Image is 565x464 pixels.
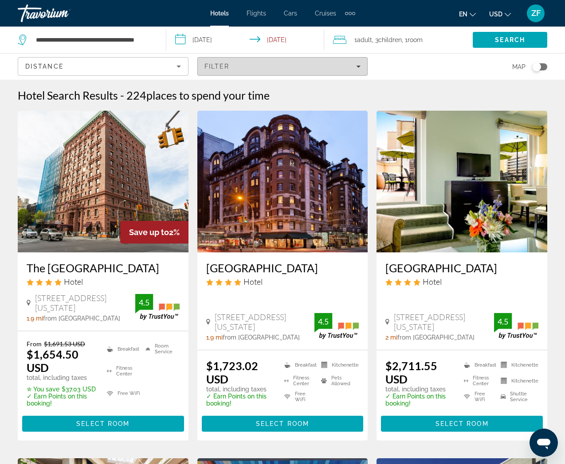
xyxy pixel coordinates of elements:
img: Hotel Beacon [377,111,547,252]
span: Adult [357,36,372,43]
a: Cruises [315,10,336,17]
span: ZF [531,9,541,18]
img: TrustYou guest rating badge [494,313,538,339]
p: total, including taxes [385,386,453,393]
img: TrustYou guest rating badge [314,313,359,339]
p: ✓ Earn Points on this booking! [27,393,96,407]
h2: 224 [126,89,270,102]
button: Select Room [202,416,364,432]
li: Fitness Center [280,375,317,387]
li: Free WiFi [280,391,317,402]
div: 4.5 [494,316,512,327]
h1: Hotel Search Results [18,89,118,102]
button: Select check in and out date [166,27,324,53]
span: 1.9 mi [206,334,223,341]
li: Breakfast [459,359,496,371]
li: Kitchenette [496,375,538,387]
span: Select Room [256,420,309,427]
span: from [GEOGRAPHIC_DATA] [397,334,475,341]
span: 1.9 mi [27,315,43,322]
li: Kitchenette [496,359,538,371]
span: Select Room [436,420,489,427]
div: 4.5 [135,297,153,308]
li: Fitness Center [459,375,496,387]
li: Pets Allowed [317,375,359,387]
span: [STREET_ADDRESS][US_STATE] [394,312,494,332]
button: Toggle map [526,63,547,71]
div: 4 star Hotel [206,277,359,286]
span: from [GEOGRAPHIC_DATA] [223,334,300,341]
div: 4.5 [314,316,332,327]
span: From [27,340,42,348]
li: Free WiFi [102,385,141,402]
button: Change currency [489,8,511,20]
a: Flights [247,10,266,17]
span: Save up to [129,228,169,237]
span: en [459,11,467,18]
iframe: Botón para iniciar la ventana de mensajería [530,429,558,457]
p: ✓ Earn Points on this booking! [206,393,274,407]
span: [STREET_ADDRESS][US_STATE] [35,293,135,313]
p: $37.03 USD [27,386,96,393]
span: ✮ You save [27,386,59,393]
div: 4 star Hotel [27,277,180,286]
img: Hotel Belleclaire [197,111,368,252]
span: [STREET_ADDRESS][US_STATE] [215,312,315,332]
img: The Lucerne Hotel [18,111,188,252]
span: 1 [354,34,372,46]
li: Fitness Center [102,362,141,380]
a: [GEOGRAPHIC_DATA] [206,261,359,275]
a: The [GEOGRAPHIC_DATA] [27,261,180,275]
li: Breakfast [102,340,141,358]
ins: $1,654.50 USD [27,348,78,374]
div: 4 star Hotel [385,277,538,286]
span: Cars [284,10,297,17]
li: Kitchenette [317,359,359,371]
button: Change language [459,8,476,20]
button: Filters [197,57,368,76]
p: total, including taxes [206,386,274,393]
span: Hotel [423,277,442,286]
a: Travorium [18,2,106,25]
span: - [120,89,124,102]
span: Distance [25,63,63,70]
ins: $2,711.55 USD [385,359,437,386]
button: User Menu [524,4,547,23]
span: Hotel [243,277,263,286]
a: Select Room [381,418,543,427]
button: Travelers: 1 adult, 3 children [324,27,473,53]
span: Map [512,61,526,73]
span: , 3 [372,34,402,46]
del: $1,691.53 USD [44,340,85,348]
span: USD [489,11,502,18]
p: ✓ Earn Points on this booking! [385,393,453,407]
span: Hotel [64,277,83,286]
span: Select Room [76,420,129,427]
button: Select Room [22,416,184,432]
input: Search hotel destination [35,33,153,46]
span: places to spend your time [146,89,270,102]
span: from [GEOGRAPHIC_DATA] [43,315,120,322]
span: Children [378,36,402,43]
mat-select: Sort by [25,61,181,72]
a: [GEOGRAPHIC_DATA] [385,261,538,275]
li: Free WiFi [459,391,496,402]
ins: $1,723.02 USD [206,359,258,386]
a: Select Room [202,418,364,427]
li: Shuttle Service [496,391,538,402]
li: Breakfast [280,359,317,371]
button: Select Room [381,416,543,432]
span: , 1 [402,34,423,46]
p: total, including taxes [27,374,96,381]
span: Hotels [210,10,229,17]
li: Room Service [141,340,180,358]
img: TrustYou guest rating badge [135,294,180,320]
